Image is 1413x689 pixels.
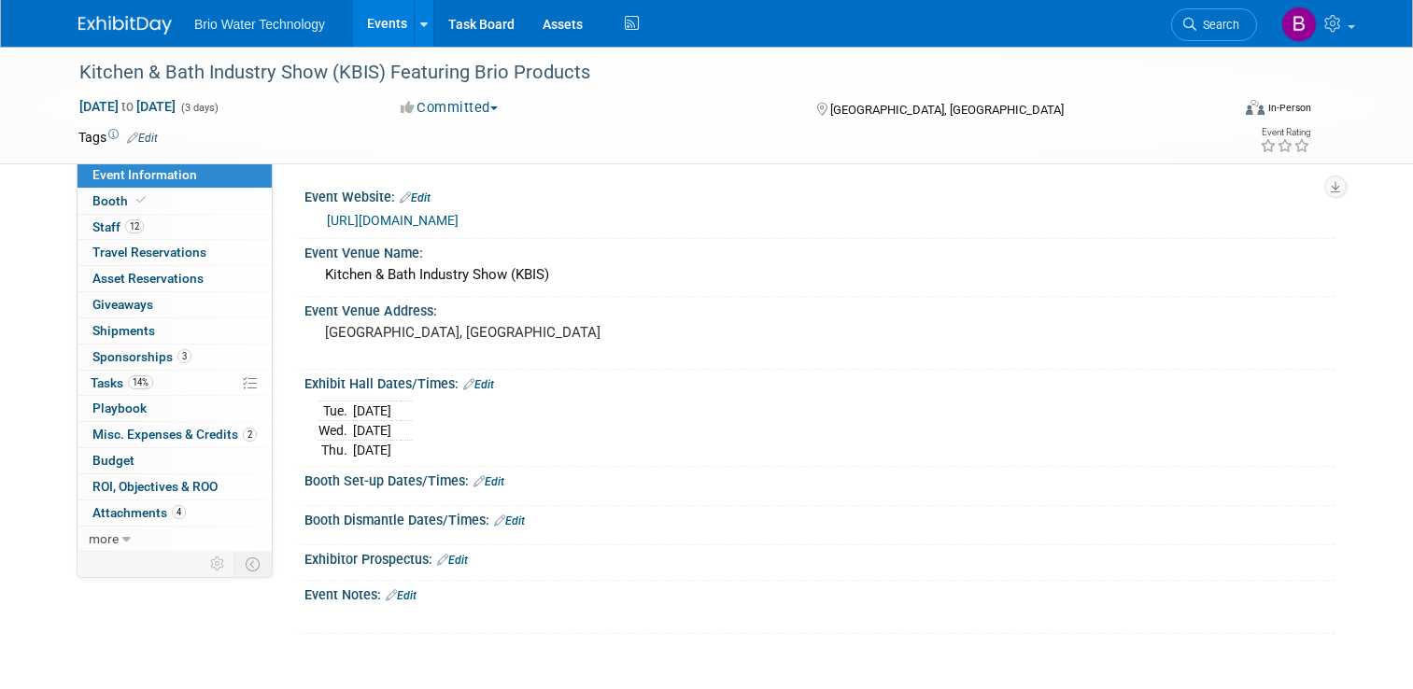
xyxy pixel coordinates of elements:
[78,448,272,473] a: Budget
[177,349,191,363] span: 3
[1129,97,1311,125] div: Event Format
[92,453,134,468] span: Budget
[92,271,204,286] span: Asset Reservations
[92,505,186,520] span: Attachments
[353,441,391,460] td: [DATE]
[304,467,1335,491] div: Booth Set-up Dates/Times:
[1246,100,1265,115] img: Format-Inperson.png
[92,193,149,208] span: Booth
[92,219,144,234] span: Staff
[78,396,272,421] a: Playbook
[128,375,153,389] span: 14%
[92,349,191,364] span: Sponsorships
[327,213,459,228] a: [URL][DOMAIN_NAME]
[125,219,144,233] span: 12
[1196,18,1239,32] span: Search
[394,98,505,118] button: Committed
[400,191,431,204] a: Edit
[304,183,1335,207] div: Event Website:
[353,401,391,421] td: [DATE]
[78,292,272,317] a: Giveaways
[234,552,273,576] td: Toggle Event Tabs
[437,554,468,567] a: Edit
[78,16,172,35] img: ExhibitDay
[91,375,153,390] span: Tasks
[304,545,1335,569] div: Exhibitor Prospectus:
[92,167,197,182] span: Event Information
[172,505,186,519] span: 4
[179,102,219,114] span: (3 days)
[304,370,1335,394] div: Exhibit Hall Dates/Times:
[304,581,1335,605] div: Event Notes:
[243,428,257,442] span: 2
[304,297,1335,320] div: Event Venue Address:
[463,378,494,391] a: Edit
[92,245,206,260] span: Travel Reservations
[1260,128,1310,137] div: Event Rating
[78,189,272,214] a: Booth
[386,589,417,602] a: Edit
[1267,101,1311,115] div: In-Person
[78,128,158,147] td: Tags
[1171,8,1257,41] a: Search
[202,552,234,576] td: Personalize Event Tab Strip
[194,17,325,32] span: Brio Water Technology
[92,479,218,494] span: ROI, Objectives & ROO
[353,421,391,441] td: [DATE]
[830,103,1064,117] span: [GEOGRAPHIC_DATA], [GEOGRAPHIC_DATA]
[119,99,136,114] span: to
[304,506,1335,530] div: Booth Dismantle Dates/Times:
[78,162,272,188] a: Event Information
[127,132,158,145] a: Edit
[318,401,353,421] td: Tue.
[78,371,272,396] a: Tasks14%
[92,401,147,415] span: Playbook
[78,318,272,344] a: Shipments
[318,260,1321,289] div: Kitchen & Bath Industry Show (KBIS)
[78,344,272,370] a: Sponsorships3
[78,527,272,552] a: more
[92,297,153,312] span: Giveaways
[473,475,504,488] a: Edit
[78,98,177,115] span: [DATE] [DATE]
[78,240,272,265] a: Travel Reservations
[78,266,272,291] a: Asset Reservations
[304,239,1335,262] div: Event Venue Name:
[92,323,155,338] span: Shipments
[136,195,146,205] i: Booth reservation complete
[318,441,353,460] td: Thu.
[78,474,272,499] a: ROI, Objectives & ROO
[73,56,1207,90] div: Kitchen & Bath Industry Show (KBIS) Featuring Brio Products
[78,422,272,447] a: Misc. Expenses & Credits2
[78,500,272,526] a: Attachments4
[92,427,257,442] span: Misc. Expenses & Credits
[78,215,272,240] a: Staff12
[1281,7,1317,42] img: Brandye Gahagan
[318,421,353,441] td: Wed.
[89,531,119,546] span: more
[325,324,714,341] pre: [GEOGRAPHIC_DATA], [GEOGRAPHIC_DATA]
[494,514,525,527] a: Edit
